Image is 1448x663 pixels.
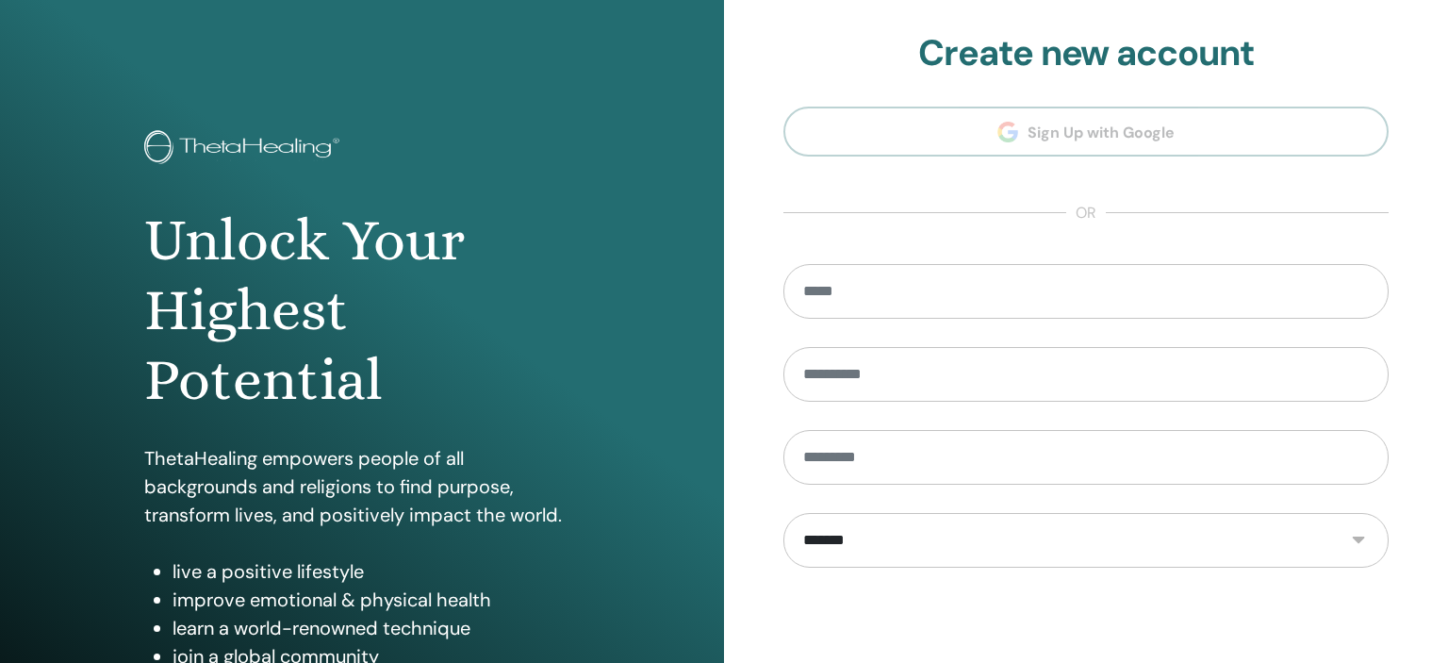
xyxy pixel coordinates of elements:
li: learn a world-renowned technique [173,614,580,642]
h2: Create new account [783,32,1389,75]
h1: Unlock Your Highest Potential [144,206,580,416]
li: live a positive lifestyle [173,557,580,586]
p: ThetaHealing empowers people of all backgrounds and religions to find purpose, transform lives, a... [144,444,580,529]
li: improve emotional & physical health [173,586,580,614]
span: or [1066,202,1106,224]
